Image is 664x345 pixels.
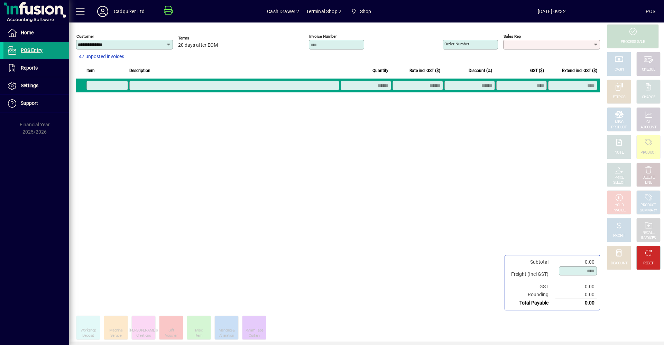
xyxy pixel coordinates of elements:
[613,95,626,100] div: EFTPOS
[640,125,656,130] div: ACCOUNT
[309,34,337,39] mat-label: Invoice number
[168,328,174,333] div: Gift
[21,65,38,71] span: Reports
[613,233,625,238] div: PROFIT
[530,67,544,74] span: GST ($)
[81,328,96,333] div: Workshop
[129,67,150,74] span: Description
[82,333,94,338] div: Deposit
[646,6,655,17] div: POS
[348,5,374,18] span: Shop
[178,43,218,48] span: 20 days after EOM
[245,328,264,333] div: 75mm Tape
[508,291,555,299] td: Rounding
[21,30,34,35] span: Home
[360,6,371,17] span: Shop
[444,42,469,46] mat-label: Order number
[458,6,646,17] span: [DATE] 09:32
[21,47,43,53] span: POS Entry
[555,291,597,299] td: 0.00
[76,34,94,39] mat-label: Customer
[3,60,69,77] a: Reports
[195,333,202,338] div: Item
[267,6,299,17] span: Cash Drawer 2
[86,67,95,74] span: Item
[642,67,655,72] div: CHEQUE
[129,328,158,333] div: [PERSON_NAME]'s
[219,333,234,338] div: Alteration
[508,283,555,291] td: GST
[611,261,627,266] div: DISCOUNT
[219,328,235,333] div: Mending &
[615,150,624,155] div: NOTE
[640,150,656,155] div: PRODUCT
[613,180,625,185] div: SELECT
[641,236,656,241] div: INVOICES
[615,67,624,72] div: CASH
[195,328,203,333] div: Misc
[621,39,645,45] div: PROCESS SALE
[3,95,69,112] a: Support
[249,333,259,338] div: Curtain
[555,299,597,307] td: 0.00
[646,120,651,125] div: GL
[508,258,555,266] td: Subtotal
[640,208,657,213] div: SUMMARY
[555,258,597,266] td: 0.00
[555,283,597,291] td: 0.00
[643,175,654,180] div: DELETE
[165,333,177,338] div: Voucher
[504,34,521,39] mat-label: Sales rep
[109,328,122,333] div: Machine
[615,120,623,125] div: MISC
[79,53,124,60] span: 47 unposted invoices
[3,24,69,42] a: Home
[615,175,624,180] div: PRICE
[110,333,121,338] div: Service
[92,5,114,18] button: Profile
[178,36,220,40] span: Terms
[469,67,492,74] span: Discount (%)
[508,299,555,307] td: Total Payable
[76,51,127,63] button: 47 unposted invoices
[645,180,652,185] div: LINE
[306,6,341,17] span: Terminal Shop 2
[612,208,625,213] div: INVOICE
[372,67,388,74] span: Quantity
[643,261,654,266] div: RESET
[642,95,655,100] div: CHARGE
[615,203,624,208] div: HOLD
[114,6,145,17] div: Cadquiker Ltd
[562,67,597,74] span: Extend incl GST ($)
[611,125,627,130] div: PRODUCT
[640,203,656,208] div: PRODUCT
[3,77,69,94] a: Settings
[21,83,38,88] span: Settings
[508,266,555,283] td: Freight (Incl GST)
[643,230,655,236] div: RECALL
[136,333,151,338] div: Creations
[409,67,440,74] span: Rate incl GST ($)
[21,100,38,106] span: Support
